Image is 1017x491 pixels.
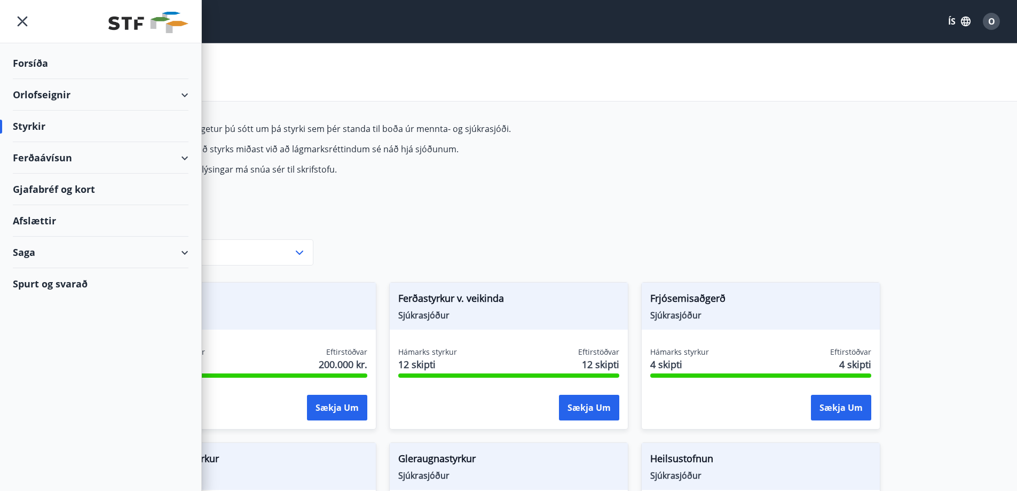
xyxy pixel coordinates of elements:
div: Orlofseignir [13,79,188,111]
div: Styrkir [13,111,188,142]
span: Frjósemisaðgerð [650,291,871,309]
div: Saga [13,237,188,268]
span: 200.000 kr. [319,357,367,371]
span: Sjúkrasjóður [398,309,619,321]
button: Sækja um [559,395,619,420]
p: Hámarksupphæð styrks miðast við að lágmarksréttindum sé náð hjá sjóðunum. [137,143,641,155]
span: Ferðastyrkur v. veikinda [398,291,619,309]
span: Eftirstöðvar [578,347,619,357]
span: 4 skipti [839,357,871,371]
button: ÍS [942,12,976,31]
span: 4 skipti [650,357,709,371]
span: Hámarks styrkur [398,347,457,357]
button: O [979,9,1004,34]
span: Sjúkrasjóður [146,309,367,321]
span: Hámarks styrkur [650,347,709,357]
span: Sjúkrasjóður [146,470,367,481]
button: Sækja um [307,395,367,420]
span: Sjúkrasjóður [650,309,871,321]
p: Fyrir frekari upplýsingar má snúa sér til skrifstofu. [137,163,641,175]
img: union_logo [108,12,188,33]
span: Augnaðgerð [146,291,367,309]
span: 12 skipti [398,357,457,371]
span: Sjúkrasjóður [650,470,871,481]
span: 12 skipti [582,357,619,371]
span: Fæðingarstyrkur [146,451,367,470]
span: Heilsustofnun [650,451,871,470]
div: Spurt og svarað [13,268,188,299]
div: Forsíða [13,48,188,79]
span: O [988,15,995,27]
button: Sækja um [811,395,871,420]
button: menu [13,12,32,31]
p: Hér fyrir neðan getur þú sótt um þá styrki sem þér standa til boða úr mennta- og sjúkrasjóði. [137,123,641,135]
div: Afslættir [13,205,188,237]
span: Eftirstöðvar [326,347,367,357]
div: Ferðaávísun [13,142,188,174]
span: Eftirstöðvar [830,347,871,357]
div: Gjafabréf og kort [13,174,188,205]
label: Flokkur [137,227,313,237]
span: Gleraugnastyrkur [398,451,619,470]
span: Sjúkrasjóður [398,470,619,481]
